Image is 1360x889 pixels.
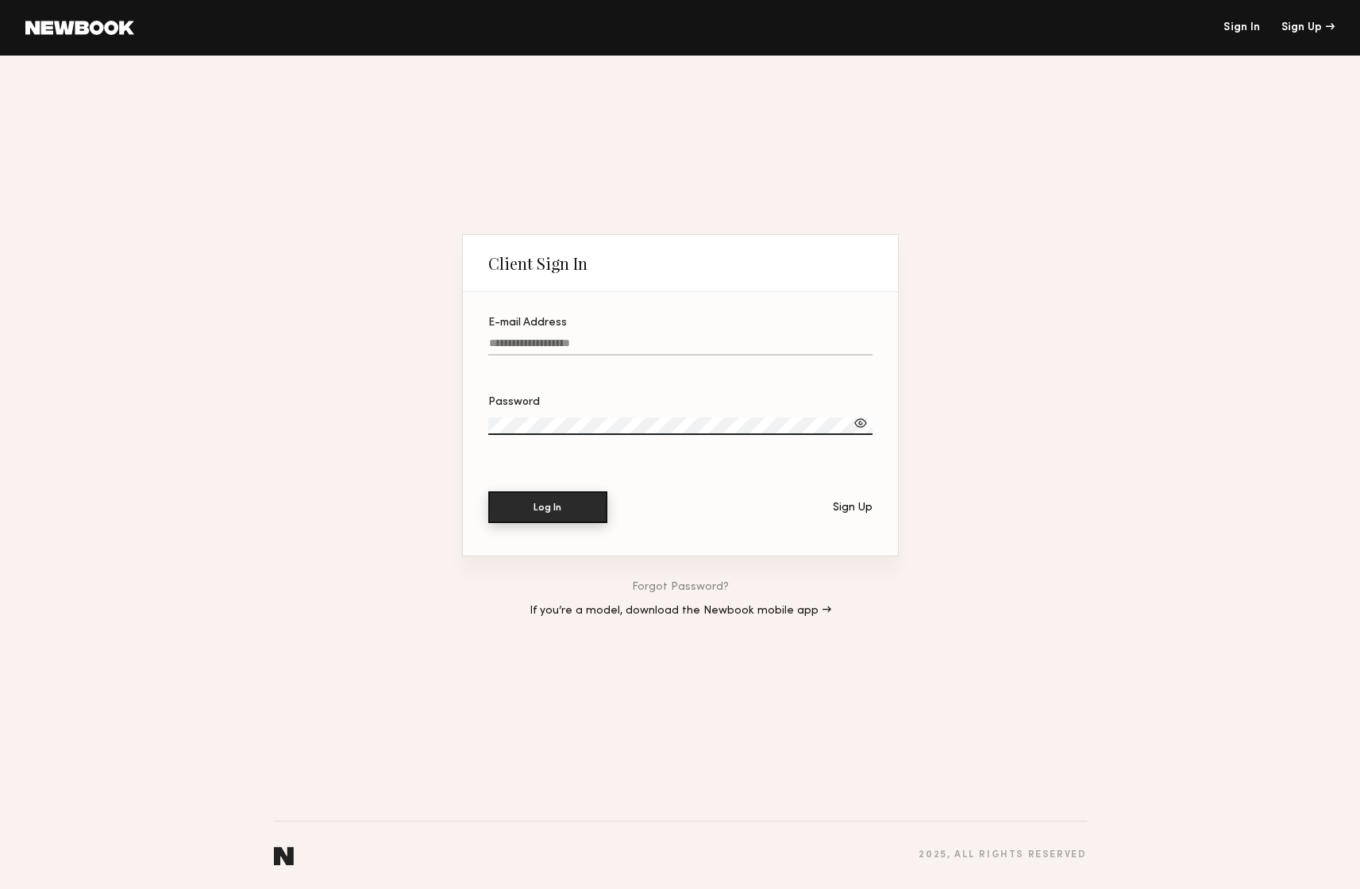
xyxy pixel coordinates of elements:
div: 2025 , all rights reserved [919,850,1086,860]
div: E-mail Address [488,317,873,329]
a: If you’re a model, download the Newbook mobile app → [530,606,831,617]
div: Sign Up [1281,22,1335,33]
div: Sign Up [833,502,873,514]
input: Password [488,418,873,435]
div: Password [488,397,873,408]
input: E-mail Address [488,337,873,356]
button: Log In [488,491,607,523]
a: Sign In [1223,22,1260,33]
a: Forgot Password? [632,582,729,593]
div: Client Sign In [488,254,588,273]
